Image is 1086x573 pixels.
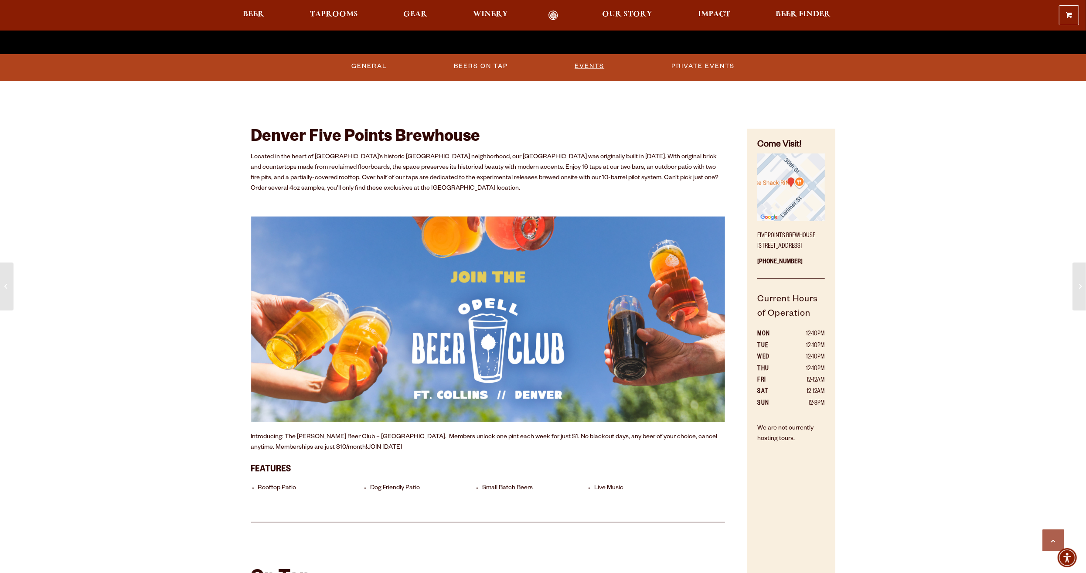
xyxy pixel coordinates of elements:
[757,226,824,252] p: Five Points Brewhouse [STREET_ADDRESS]
[597,10,658,20] a: Our Story
[403,11,427,18] span: Gear
[757,252,824,279] p: [PHONE_NUMBER]
[370,484,478,493] li: Dog Friendly Patio
[757,293,824,329] h5: Current Hours of Operation
[251,152,725,194] p: Located in the heart of [GEOGRAPHIC_DATA]’s historic [GEOGRAPHIC_DATA] neighborhood, our [GEOGRAP...
[698,11,730,18] span: Impact
[757,386,785,398] th: SAT
[537,10,570,20] a: Odell Home
[238,10,270,20] a: Beer
[467,10,514,20] a: Winery
[1058,548,1077,567] div: Accessibility Menu
[757,341,785,352] th: TUE
[757,398,785,409] th: SUN
[1042,529,1064,551] a: Scroll to top
[757,217,824,224] a: Find on Google Maps (opens in a new window)
[251,216,725,422] img: Odell Beer Club
[243,11,265,18] span: Beer
[398,10,433,20] a: Gear
[785,341,825,352] td: 12-10pm
[603,11,653,18] span: Our Story
[757,139,824,152] h4: Come Visit!
[785,375,825,386] td: 12-12am
[251,459,725,477] h3: Features
[757,352,785,363] th: WED
[785,398,825,409] td: 12-8pm
[450,56,511,76] a: Beers on Tap
[310,11,358,18] span: Taprooms
[594,484,702,493] li: Live Music
[348,56,390,76] a: General
[785,352,825,363] td: 12-10pm
[473,11,508,18] span: Winery
[757,153,824,221] img: Small thumbnail of location on map
[251,432,725,453] p: Introducing: The [PERSON_NAME] Beer Club – [GEOGRAPHIC_DATA]. Members unlock one pint each week f...
[757,364,785,375] th: THU
[757,329,785,340] th: MON
[757,375,785,386] th: FRI
[785,329,825,340] td: 12-10pm
[770,10,836,20] a: Beer Finder
[757,418,824,444] p: We are not currently hosting tours.
[571,56,608,76] a: Events
[251,129,725,148] h2: Denver Five Points Brewhouse
[776,11,831,18] span: Beer Finder
[668,56,738,76] a: Private Events
[258,484,366,493] li: Rooftop Patio
[785,364,825,375] td: 12-10pm
[785,386,825,398] td: 12-12am
[692,10,736,20] a: Impact
[304,10,364,20] a: Taprooms
[368,444,402,451] a: JOIN [DATE]
[482,484,590,493] li: Small Batch Beers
